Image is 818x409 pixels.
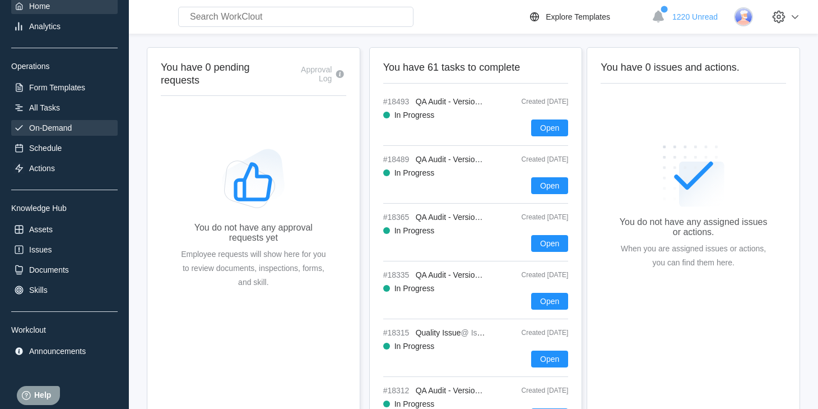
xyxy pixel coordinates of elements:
[495,329,568,337] div: Created [DATE]
[179,223,328,243] div: You do not have any approval requests yet
[601,61,786,74] h2: You have 0 issues and actions.
[29,245,52,254] div: Issues
[287,65,332,83] div: Approval Log
[11,19,118,34] a: Analytics
[531,351,568,367] button: Open
[11,160,118,176] a: Actions
[531,120,568,136] button: Open
[178,7,413,27] input: Search WorkClout
[416,386,490,395] span: QA Audit - Version 21
[619,217,768,237] div: You do not have any assigned issues or actions.
[383,155,411,164] span: #18489
[540,297,559,305] span: Open
[11,100,118,116] a: All Tasks
[546,12,610,21] div: Explore Templates
[29,83,85,92] div: Form Templates
[394,342,435,351] div: In Progress
[394,284,435,293] div: In Progress
[29,265,69,274] div: Documents
[394,111,435,120] div: In Progress
[531,177,568,194] button: Open
[394,226,435,235] div: In Progress
[416,97,490,106] span: QA Audit - Version 21
[540,240,559,247] span: Open
[495,155,568,163] div: Created [DATE]
[11,204,118,213] div: Knowledge Hub
[11,242,118,258] a: Issues
[531,235,568,252] button: Open
[495,387,568,394] div: Created [DATE]
[672,12,718,21] span: 1220 Unread
[11,282,118,298] a: Skills
[161,61,287,86] h2: You have 0 pending requests
[540,182,559,190] span: Open
[29,347,86,356] div: Announcements
[11,343,118,359] a: Announcements
[394,168,435,177] div: In Progress
[11,140,118,156] a: Schedule
[11,222,118,237] a: Assets
[528,10,646,24] a: Explore Templates
[495,213,568,221] div: Created [DATE]
[11,120,118,136] a: On-Demand
[29,103,60,112] div: All Tasks
[394,399,435,408] div: In Progress
[495,271,568,279] div: Created [DATE]
[11,262,118,278] a: Documents
[495,98,568,105] div: Created [DATE]
[29,144,62,153] div: Schedule
[383,213,411,222] span: #18365
[383,270,411,279] span: #18335
[383,328,411,337] span: #18315
[383,97,411,106] span: #18493
[416,270,490,279] span: QA Audit - Version 21
[540,355,559,363] span: Open
[11,325,118,334] div: Workclout
[29,22,61,31] div: Analytics
[540,124,559,132] span: Open
[531,293,568,310] button: Open
[416,328,461,337] span: Quality Issue
[29,164,55,173] div: Actions
[734,7,753,26] img: user-3.png
[383,386,411,395] span: #18312
[11,80,118,95] a: Form Templates
[11,62,118,71] div: Operations
[416,213,490,222] span: QA Audit - Version 21
[29,286,48,295] div: Skills
[383,61,569,74] h2: You have 61 tasks to complete
[619,242,768,270] div: When you are assigned issues or actions, you can find them here.
[29,225,53,234] div: Assets
[29,2,50,11] div: Home
[179,247,328,289] div: Employee requests will show here for you to review documents, inspections, forms, and skill.
[29,123,72,132] div: On-Demand
[416,155,490,164] span: QA Audit - Version 21
[461,328,512,337] mark: @ Issue origin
